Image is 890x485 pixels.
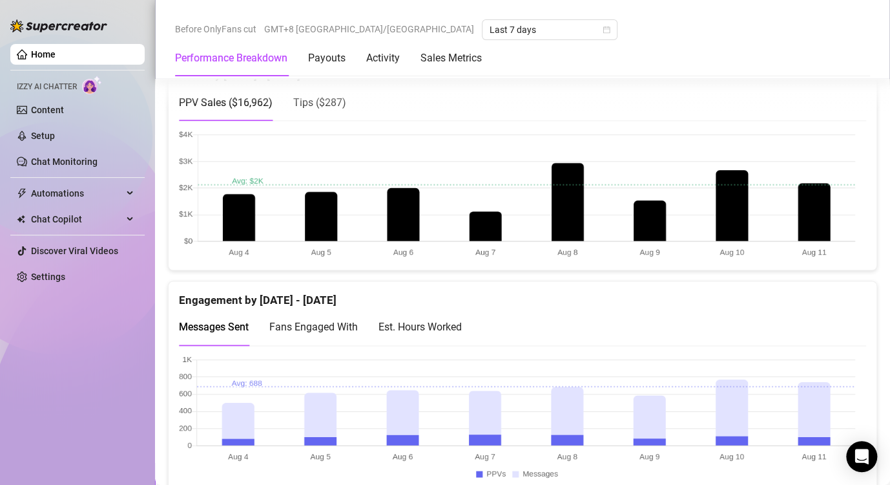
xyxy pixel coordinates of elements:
a: Discover Viral Videos [31,246,118,256]
span: Tips ( $287 ) [293,96,346,109]
span: Izzy AI Chatter [17,81,77,93]
div: Engagement by [DATE] - [DATE] [179,281,866,309]
a: Settings [31,272,65,282]
span: thunderbolt [17,188,27,199]
a: Content [31,105,64,115]
span: calendar [603,26,610,34]
a: Chat Monitoring [31,156,98,167]
div: Est. Hours Worked [378,319,462,335]
img: AI Chatter [82,76,102,94]
span: PPV Sales ( $16,962 ) [179,96,273,109]
a: Home [31,49,56,59]
span: Messages Sent [179,321,249,333]
img: logo-BBDzfeDw.svg [10,19,107,32]
span: Before OnlyFans cut [175,19,256,39]
span: Fans Engaged With [269,321,358,333]
span: Chat Copilot [31,209,123,230]
div: Sales Metrics [420,50,482,66]
a: Setup [31,131,55,141]
span: Last 7 days [490,20,610,39]
div: Performance Breakdown [175,50,287,66]
div: Open Intercom Messenger [846,441,877,472]
span: GMT+8 [GEOGRAPHIC_DATA]/[GEOGRAPHIC_DATA] [264,19,474,39]
div: Activity [366,50,400,66]
span: Automations [31,183,123,204]
img: Chat Copilot [17,215,25,224]
div: Payouts [308,50,346,66]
